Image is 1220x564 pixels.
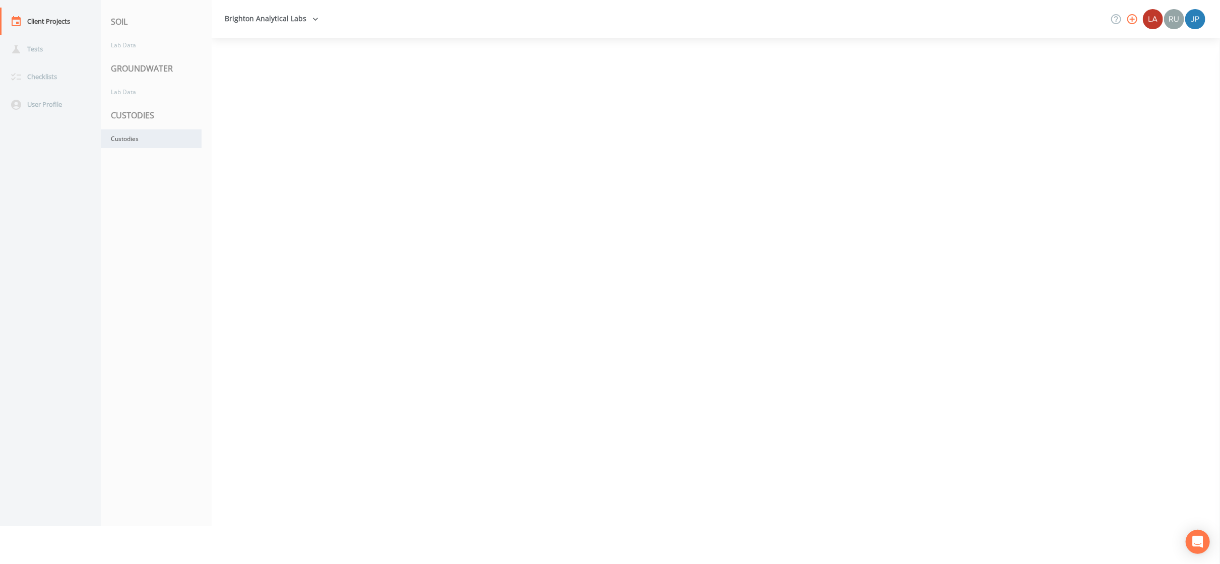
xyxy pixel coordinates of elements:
[1164,9,1185,29] div: Russell Schindler
[1143,9,1163,29] img: bd2ccfa184a129701e0c260bc3a09f9b
[1142,9,1164,29] div: Brighton Analytical
[221,10,323,28] button: Brighton Analytical Labs
[101,83,202,101] a: Lab Data
[1164,9,1184,29] img: a5c06d64ce99e847b6841ccd0307af82
[101,101,212,129] div: CUSTODIES
[101,8,212,36] div: SOIL
[101,54,212,83] div: GROUNDWATER
[1185,9,1206,29] div: Joshua gere Paul
[101,36,202,54] a: Lab Data
[1185,9,1205,29] img: 41241ef155101aa6d92a04480b0d0000
[101,129,202,148] a: Custodies
[1186,530,1210,554] div: Open Intercom Messenger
